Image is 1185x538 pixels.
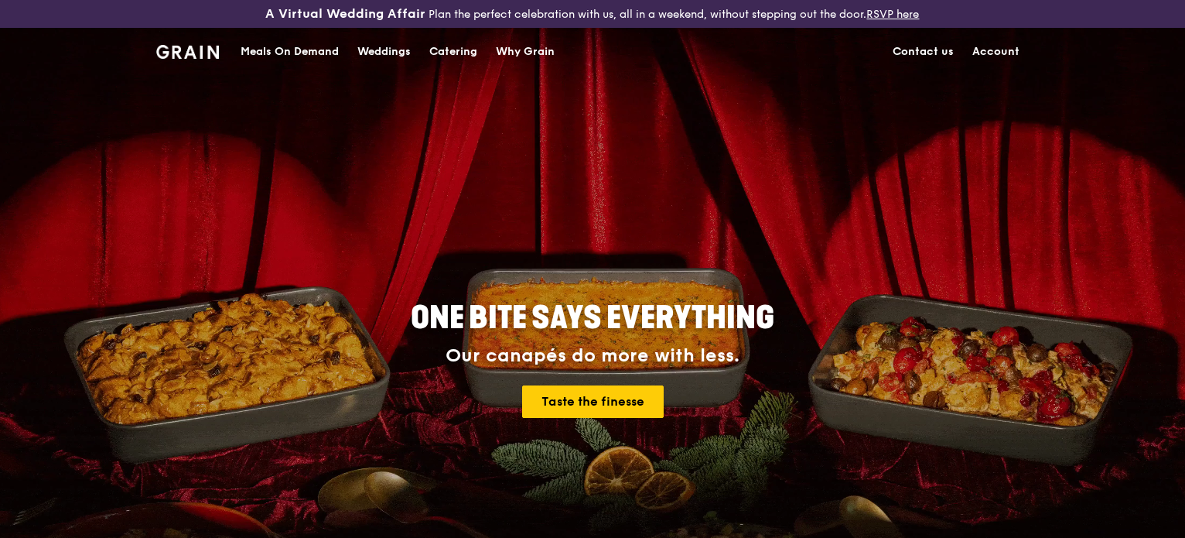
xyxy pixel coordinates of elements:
[314,345,871,367] div: Our canapés do more with less.
[429,29,477,75] div: Catering
[496,29,555,75] div: Why Grain
[197,6,987,22] div: Plan the perfect celebration with us, all in a weekend, without stepping out the door.
[420,29,487,75] a: Catering
[522,386,664,418] a: Taste the finesse
[963,29,1029,75] a: Account
[156,27,219,74] a: GrainGrain
[265,6,425,22] h3: A Virtual Wedding Affair
[357,29,411,75] div: Weddings
[241,29,339,75] div: Meals On Demand
[411,300,774,337] span: ONE BITE SAYS EVERYTHING
[348,29,420,75] a: Weddings
[487,29,564,75] a: Why Grain
[866,8,919,21] a: RSVP here
[156,45,219,59] img: Grain
[883,29,963,75] a: Contact us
